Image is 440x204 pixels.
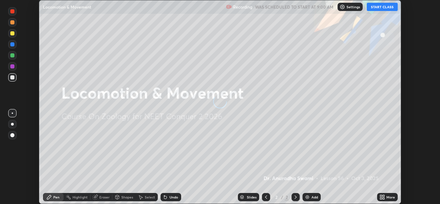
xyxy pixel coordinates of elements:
img: recording.375f2c34.svg [226,4,232,10]
div: / [281,195,283,199]
p: Recording [233,4,252,10]
div: Slides [247,195,256,199]
img: add-slide-button [305,194,310,200]
div: Undo [169,195,178,199]
div: Shapes [121,195,133,199]
div: Highlight [73,195,88,199]
div: 2 [285,194,289,200]
button: START CLASS [367,3,398,11]
div: Pen [53,195,59,199]
div: 2 [273,195,280,199]
div: Select [145,195,155,199]
p: Settings [346,5,360,9]
p: Locomotion & Movement [43,4,91,10]
div: More [386,195,395,199]
div: Add [311,195,318,199]
div: Eraser [99,195,110,199]
img: class-settings-icons [340,4,345,10]
h5: WAS SCHEDULED TO START AT 9:00 AM [255,4,333,10]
